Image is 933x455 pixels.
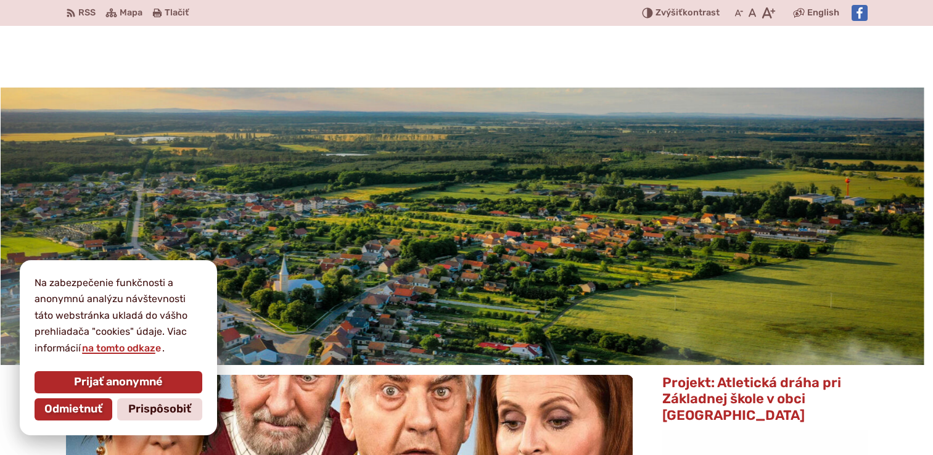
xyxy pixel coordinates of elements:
span: Zvýšiť [656,7,683,18]
span: Projekt: Atletická dráha pri Základnej škole v obci [GEOGRAPHIC_DATA] [662,374,841,424]
span: English [807,6,839,20]
a: na tomto odkaze [81,342,162,354]
span: Prijať anonymné [74,375,163,389]
button: Odmietnuť [35,398,112,420]
span: Mapa [120,6,142,20]
span: Prispôsobiť [128,403,191,416]
img: Prejsť na Facebook stránku [852,5,868,21]
p: Na zabezpečenie funkčnosti a anonymnú analýzu návštevnosti táto webstránka ukladá do vášho prehli... [35,275,202,356]
span: Odmietnuť [44,403,102,416]
button: Prispôsobiť [117,398,202,420]
span: RSS [78,6,96,20]
span: Tlačiť [165,8,189,18]
span: kontrast [656,8,720,18]
button: Prijať anonymné [35,371,202,393]
a: English [805,6,842,20]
